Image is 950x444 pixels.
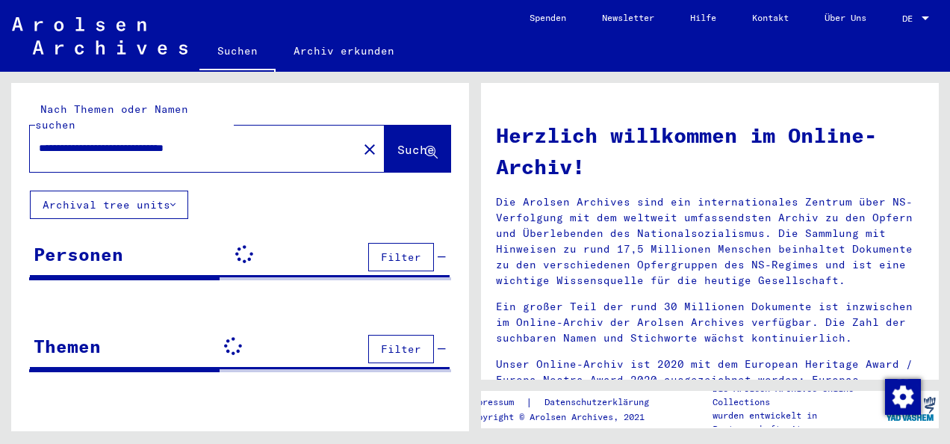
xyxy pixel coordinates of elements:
[883,390,939,428] img: yv_logo.png
[199,33,276,72] a: Suchen
[902,13,919,24] span: DE
[496,299,924,346] p: Ein großer Teil der rund 30 Millionen Dokumente ist inzwischen im Online-Archiv der Arolsen Archi...
[276,33,412,69] a: Archiv erkunden
[381,250,421,264] span: Filter
[496,120,924,182] h1: Herzlich willkommen im Online-Archiv!
[381,342,421,356] span: Filter
[496,194,924,289] p: Die Arolsen Archives sind ein internationales Zentrum über NS-Verfolgung mit dem weltweit umfasse...
[355,134,385,164] button: Clear
[712,409,881,436] p: wurden entwickelt in Partnerschaft mit
[368,335,434,363] button: Filter
[467,410,667,424] p: Copyright © Arolsen Archives, 2021
[884,378,920,414] div: Zustimmung ändern
[533,395,667,410] a: Datenschutzerklärung
[496,357,924,404] p: Unser Online-Archiv ist 2020 mit dem European Heritage Award / Europa Nostra Award 2020 ausgezeic...
[30,191,188,219] button: Archival tree units
[361,141,379,158] mat-icon: close
[467,395,526,410] a: Impressum
[368,243,434,271] button: Filter
[34,333,101,360] div: Themen
[12,17,187,55] img: Arolsen_neg.svg
[885,379,921,415] img: Zustimmung ändern
[712,382,881,409] p: Die Arolsen Archives Online-Collections
[35,102,188,132] mat-label: Nach Themen oder Namen suchen
[397,142,435,157] span: Suche
[467,395,667,410] div: |
[34,241,123,268] div: Personen
[385,126,450,172] button: Suche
